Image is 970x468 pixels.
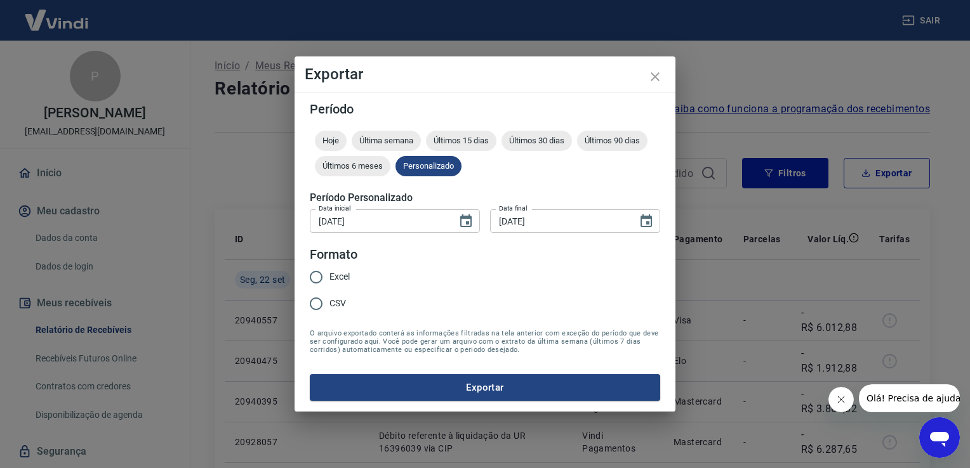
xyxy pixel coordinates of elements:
span: Excel [329,270,350,283]
iframe: Botão para abrir a janela de mensagens [919,417,960,458]
input: DD/MM/YYYY [310,209,448,233]
div: Últimos 90 dias [577,131,648,151]
div: Personalizado [395,156,462,176]
span: Última semana [352,136,421,145]
div: Últimos 30 dias [502,131,572,151]
button: Choose date, selected date is 22 de set de 2025 [453,209,479,234]
button: Choose date, selected date is 22 de set de 2025 [634,209,659,234]
div: Últimos 6 meses [315,156,390,176]
span: Últimos 15 dias [426,136,496,145]
div: Hoje [315,131,347,151]
span: Últimos 6 meses [315,161,390,171]
input: DD/MM/YYYY [490,209,628,233]
h5: Período [310,103,660,115]
span: Hoje [315,136,347,145]
h4: Exportar [305,67,665,82]
div: Última semana [352,131,421,151]
span: CSV [329,297,346,310]
iframe: Fechar mensagem [828,387,854,412]
button: Exportar [310,374,660,401]
label: Data inicial [319,204,351,213]
span: Personalizado [395,161,462,171]
span: Olá! Precisa de ajuda? [8,9,107,19]
span: Últimos 90 dias [577,136,648,145]
span: O arquivo exportado conterá as informações filtradas na tela anterior com exceção do período que ... [310,329,660,354]
div: Últimos 15 dias [426,131,496,151]
button: close [640,62,670,92]
label: Data final [499,204,528,213]
legend: Formato [310,245,357,264]
iframe: Mensagem da empresa [859,384,960,412]
span: Últimos 30 dias [502,136,572,145]
h5: Período Personalizado [310,192,660,204]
